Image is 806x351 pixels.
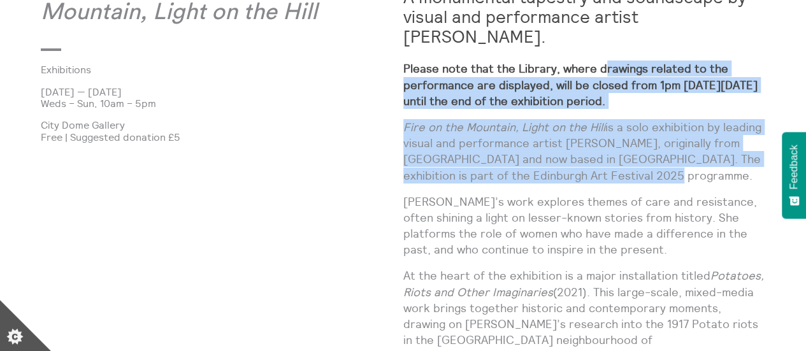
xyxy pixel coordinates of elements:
[403,61,758,108] strong: Please note that the Library, where drawings related to the performance are displayed, will be cl...
[41,119,403,131] p: City Dome Gallery
[403,194,766,258] p: [PERSON_NAME]’s work explores themes of care and resistance, often shining a light on lesser-know...
[41,97,403,109] p: Weds – Sun, 10am – 5pm
[782,132,806,218] button: Feedback - Show survey
[41,64,383,75] a: Exhibitions
[403,120,605,134] em: Fire on the Mountain, Light on the Hill
[403,119,766,183] p: is a solo exhibition by leading visual and performance artist [PERSON_NAME], originally from [GEO...
[41,86,403,97] p: [DATE] — [DATE]
[41,131,403,143] p: Free | Suggested donation £5
[403,268,764,299] em: Potatoes, Riots and Other Imaginaries
[788,145,800,189] span: Feedback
